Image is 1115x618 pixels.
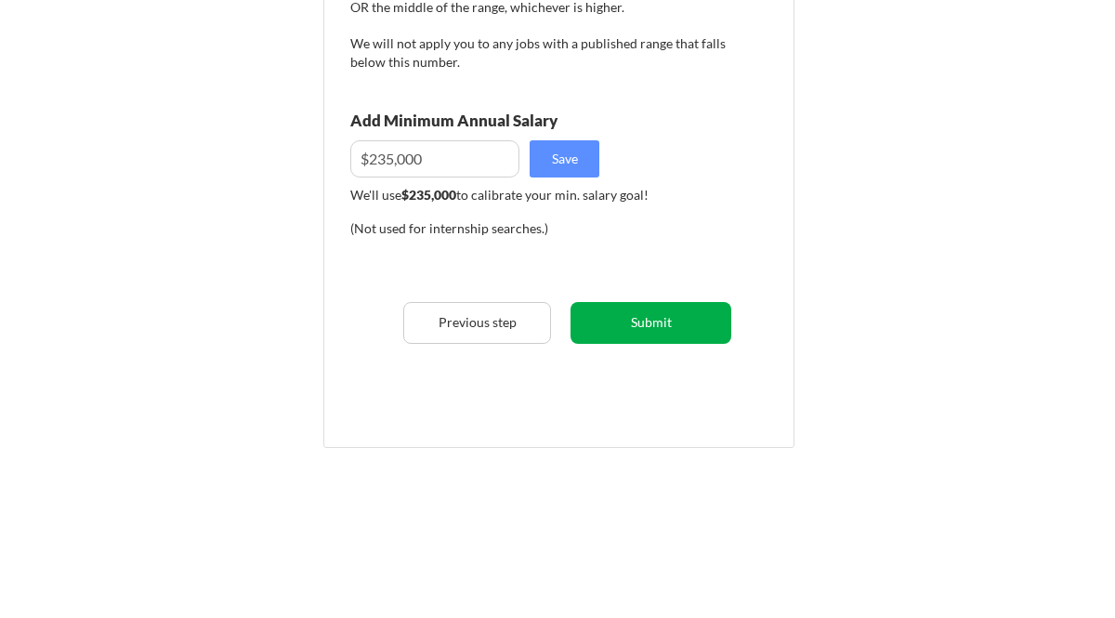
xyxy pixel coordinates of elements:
[571,302,731,344] button: Submit
[530,140,599,178] button: Save
[403,302,551,344] button: Previous step
[350,219,602,238] div: (Not used for internship searches.)
[350,186,726,204] div: We'll use to calibrate your min. salary goal!
[350,140,519,178] input: E.g. $100,000
[401,187,456,203] strong: $235,000
[350,112,640,128] div: Add Minimum Annual Salary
